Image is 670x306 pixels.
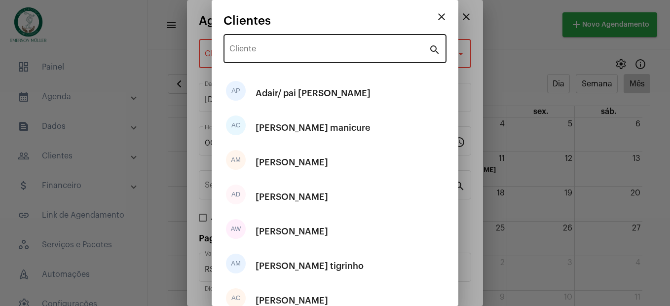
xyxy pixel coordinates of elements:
[256,217,328,246] div: [PERSON_NAME]
[256,78,371,108] div: Adair/ pai [PERSON_NAME]
[226,150,246,170] div: AM
[226,185,246,204] div: AD
[223,14,271,27] span: Clientes
[256,148,328,177] div: [PERSON_NAME]
[436,11,447,23] mat-icon: close
[226,254,246,273] div: AM
[429,43,441,55] mat-icon: search
[226,219,246,239] div: AW
[256,251,364,281] div: [PERSON_NAME] tigrinho
[256,113,370,143] div: [PERSON_NAME] manicure
[256,182,328,212] div: [PERSON_NAME]
[226,81,246,101] div: AP
[229,46,429,55] input: Pesquisar cliente
[226,115,246,135] div: AC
